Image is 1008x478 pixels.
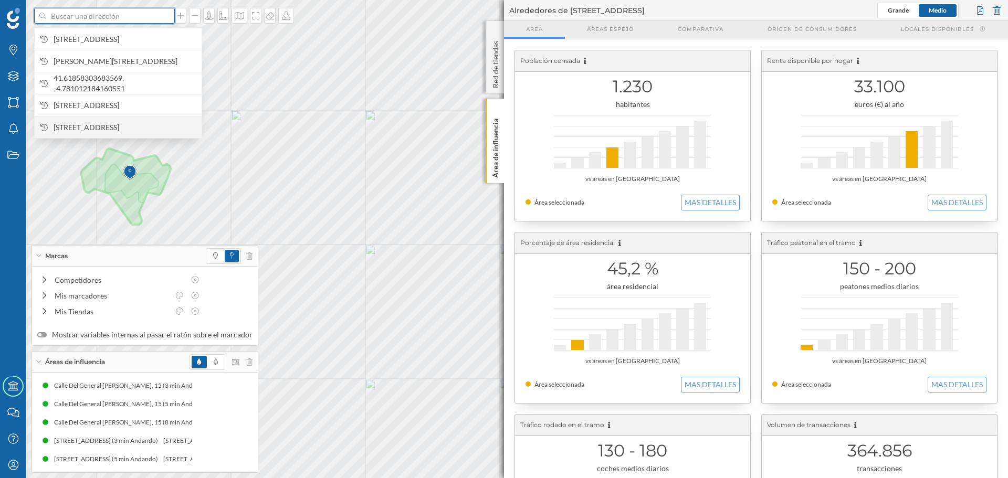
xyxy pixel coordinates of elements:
span: Área seleccionada [781,380,831,388]
div: transacciones [772,463,986,474]
div: euros (€) al año [772,99,986,110]
button: MAS DETALLES [681,377,740,392]
img: Marker [123,162,136,183]
p: Área de influencia [490,114,501,178]
div: Renta disponible por hogar [762,50,997,72]
span: Area [526,25,543,33]
button: MAS DETALLES [928,195,986,210]
div: área residencial [526,281,740,292]
div: habitantes [526,99,740,110]
div: coches medios diarios [526,463,740,474]
span: Áreas espejo [587,25,634,33]
div: Población censada [515,50,750,72]
button: MAS DETALLES [681,195,740,210]
span: 41.61858303683569, -4.781012184160551 [54,73,196,94]
span: Área seleccionada [534,198,584,206]
div: Volumen de transacciones [762,415,997,436]
span: Área seleccionada [534,380,584,388]
span: Soporte [21,7,58,17]
span: Locales disponibles [901,25,974,33]
div: [STREET_ADDRESS] (3 min Andando) [54,435,163,446]
div: Calle Del General [PERSON_NAME], 15 (8 min Andando) [54,417,214,428]
div: Calle Del General [PERSON_NAME], 15 (5 min Andando) [54,399,214,409]
h1: 364.856 [772,441,986,461]
div: [STREET_ADDRESS] (3 min Andando) [163,435,272,446]
span: [STREET_ADDRESS] [54,122,196,133]
div: Calle Del General [PERSON_NAME], 15 (3 min Andando) [54,380,214,391]
span: [STREET_ADDRESS] [54,34,196,45]
h1: 1.230 [526,77,740,97]
div: Mis Tiendas [55,306,169,317]
h1: 130 - 180 [526,441,740,461]
div: vs áreas en [GEOGRAPHIC_DATA] [772,356,986,366]
div: vs áreas en [GEOGRAPHIC_DATA] [526,174,740,184]
div: vs áreas en [GEOGRAPHIC_DATA] [772,174,986,184]
div: peatones medios diarios [772,281,986,292]
div: [STREET_ADDRESS] (5 min Andando) [54,454,163,464]
span: Marcas [45,251,68,261]
img: Geoblink Logo [7,8,20,29]
span: Grande [888,6,909,14]
button: MAS DETALLES [928,377,986,392]
p: Red de tiendas [490,37,501,88]
div: Competidores [55,274,185,285]
span: Medio [929,6,947,14]
span: [STREET_ADDRESS] [54,100,196,111]
span: Comparativa [678,25,723,33]
label: Mostrar variables internas al pasar el ratón sobre el marcador [37,330,253,340]
span: Área seleccionada [781,198,831,206]
div: Tráfico peatonal en el tramo [762,232,997,254]
h1: 33.100 [772,77,986,97]
div: [STREET_ADDRESS] (5 min Andando) [163,454,272,464]
h1: 45,2 % [526,259,740,279]
div: Mis marcadores [55,290,169,301]
div: Tráfico rodado en el tramo [515,415,750,436]
div: vs áreas en [GEOGRAPHIC_DATA] [526,356,740,366]
span: [PERSON_NAME][STREET_ADDRESS] [54,56,196,67]
div: Porcentaje de área residencial [515,232,750,254]
h1: 150 - 200 [772,259,986,279]
span: Origen de consumidores [768,25,857,33]
span: Áreas de influencia [45,357,105,367]
span: Alrededores de [STREET_ADDRESS] [509,5,645,16]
